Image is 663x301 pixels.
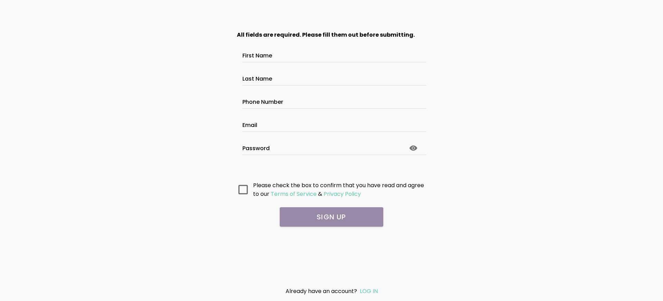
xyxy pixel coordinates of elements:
ion-text: Privacy Policy [324,190,361,198]
a: LOG IN [360,287,378,295]
ion-text: Terms of Service [271,190,317,198]
ion-col: Please check the box to confirm that you have read and agree to our & [251,179,428,200]
strong: All fields are required. Please fill them out before submitting. [237,31,415,39]
div: Already have an account? [251,287,412,295]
